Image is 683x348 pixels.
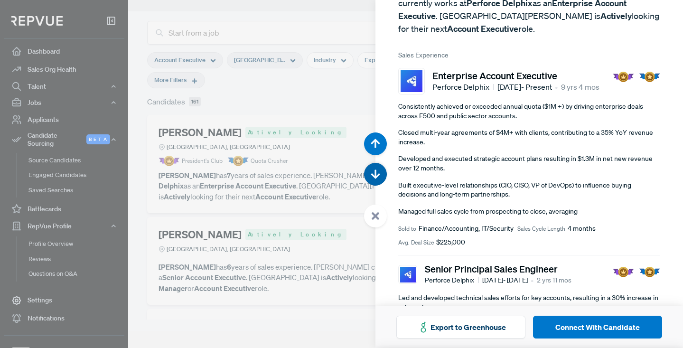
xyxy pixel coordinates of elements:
span: Finance/Accounting, IT/Security [419,224,514,234]
span: $225,000 [436,237,465,247]
p: Consistently achieved or exceeded annual quota ($1M +) by driving enterprise deals across F500 an... [398,102,660,121]
p: Developed and executed strategic account plans resulting in $1.3M in net new revenue over 12 months. [398,154,660,173]
button: Connect With Candidate [533,316,662,339]
p: Led and developed technical sales efforts for key accounts, resulting in a 30% increase in sales ... [398,293,660,312]
img: Quota Badge [639,72,660,82]
span: [DATE] - Present [497,81,552,93]
span: Sold to [398,225,416,233]
span: [DATE] - [DATE] [482,275,528,285]
article: • [531,274,533,286]
p: Closed multi-year agreements of $4M+ with clients, contributing to a 35% YoY revenue increase. [398,128,660,147]
span: Perforce Delphix [425,275,479,285]
p: Managed full sales cycle from prospecting to close, averaging [398,207,660,216]
article: • [555,81,558,93]
img: President Badge [613,267,634,277]
h5: Senior Principal Sales Engineer [425,263,571,274]
span: 2 yrs 11 mos [537,275,571,285]
span: Perforce Delphix [432,81,494,93]
p: Built executive-level relationships (CIO, CISO, VP of DevOps) to influence buying decisions and l... [398,181,660,199]
button: Export to Greenhouse [396,316,525,339]
img: President Badge [613,72,634,82]
img: Perforce Delphix [401,70,422,92]
strong: Actively [600,10,632,21]
span: 9 yrs 4 mos [561,81,599,93]
span: 4 months [568,224,596,234]
span: Sales Cycle Length [517,225,565,233]
strong: Account Executive [447,23,518,34]
span: Avg. Deal Size [398,238,434,247]
h5: Enterprise Account Executive [432,70,599,81]
img: Perforce Delphix [400,267,416,282]
img: Quota Badge [639,267,660,277]
span: Sales Experience [398,50,660,60]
